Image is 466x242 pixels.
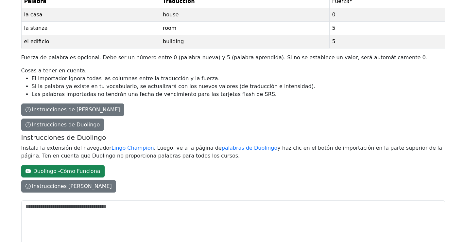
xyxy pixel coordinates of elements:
[21,103,124,116] button: Hoja de cálculo de muestraPalabraTraducciónFuerza*la casahouse0la stanzaroom5el edificiobuilding5...
[329,8,445,22] td: 0
[21,165,105,177] a: Duolingo -Cómo Funciona
[329,22,445,35] td: 5
[160,35,330,48] td: building
[160,22,330,35] td: room
[329,35,445,48] td: 5
[21,22,160,35] td: la stanza
[21,67,445,98] p: Cosas a tener en cuenta.
[21,54,445,62] p: Fuerza de palabra es opcional. Debe ser un número entre 0 (palabra nueva) y 5 (palabra aprendida)...
[32,83,445,90] li: Si la palabra ya existe en tu vocabulario, se actualizará con los nuevos valores (de traducción e...
[21,119,104,131] button: Hoja de cálculo de muestraPalabraTraducciónFuerza*la casahouse0la stanzaroom5el edificiobuilding5...
[112,145,154,151] a: Lingo Champion
[160,8,330,22] td: house
[32,75,445,83] li: El importador ignora todas las columnas entre la traducción y la fuerza.
[222,145,277,151] a: palabras de Duolingo
[21,144,442,160] p: Instala la extensión del navegador . Luego, ve a la página de y haz clic en el botón de importaci...
[21,8,160,22] td: la casa
[32,90,445,98] li: Las palabras importadas no tendrán una fecha de vencimiento para las tarjetas flash de SRS.
[21,35,160,48] td: el edificio
[21,134,442,141] h5: Instrucciones de Duolingo
[21,180,116,193] button: Hoja de cálculo de muestraPalabraTraducciónFuerza*la casahouse0la stanzaroom5el edificiobuilding5...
